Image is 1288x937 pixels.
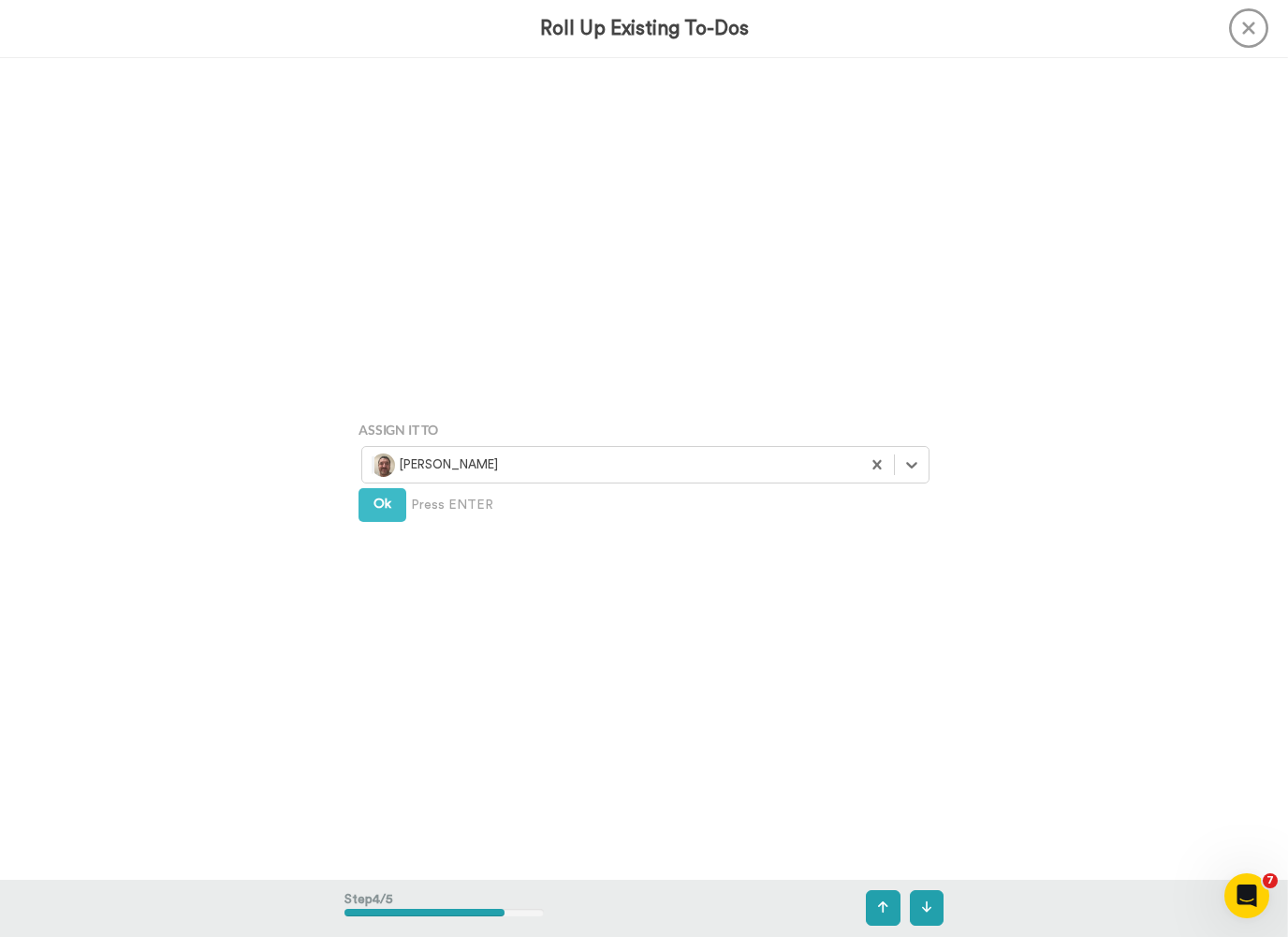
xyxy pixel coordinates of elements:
[1263,873,1278,888] span: 7
[359,488,406,522] button: Ok
[1224,873,1269,918] iframe: Intercom live chat
[344,881,544,935] div: Step 4 / 5
[359,423,929,437] h4: Assign It To
[372,454,395,477] img: efdf060b-c72e-4ad2-9a17-c5eb19b5f934-1554367882.jpg
[411,496,493,514] span: Press ENTER
[373,498,391,511] span: Ok
[372,454,851,477] div: [PERSON_NAME]
[540,18,749,39] h3: Roll Up Existing To-Dos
